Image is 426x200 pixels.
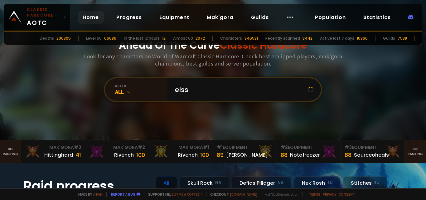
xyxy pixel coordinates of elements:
[172,192,202,197] a: Buy me a coffee
[4,4,70,31] a: Classic HardcoreAOTC
[111,11,147,24] a: Progress
[217,144,223,150] span: # 1
[345,151,351,159] div: 88
[398,36,407,41] div: 7538
[261,192,298,197] span: v. d752d5 - production
[25,144,81,151] div: Mak'Gora
[206,192,257,197] span: Checkout
[136,151,145,159] div: 100
[75,151,81,159] div: 41
[217,151,224,159] div: 89
[78,11,104,24] a: Home
[40,36,54,41] div: Deaths
[23,176,148,196] h1: Raid progress
[115,88,167,95] div: All
[327,180,333,186] small: EU
[27,7,61,18] small: Classic Hardcore
[203,144,209,150] span: # 1
[246,11,274,24] a: Guilds
[81,53,345,67] h3: Look for any characters on World of Warcraft Classic Hardcore. Check best equipped players, mak'g...
[178,151,198,159] div: Rîvench
[74,144,81,150] span: # 3
[144,192,202,197] span: Support me,
[153,144,209,151] div: Mak'Gora
[89,144,145,151] div: Mak'Gora
[277,140,341,163] a: #2Equipment88Notafreezer
[341,140,405,163] a: #3Equipment88Sourceoheals
[86,36,102,41] div: Level 60
[310,11,351,24] a: Population
[93,192,103,197] a: a fan
[281,151,288,159] div: 88
[27,7,61,27] span: AOTC
[343,176,387,190] div: Stitches
[171,78,308,101] input: Search a character...
[220,36,242,41] div: Characters
[104,36,116,41] div: 66686
[230,192,257,197] a: [DOMAIN_NAME]
[196,36,205,41] div: 2072
[75,192,103,197] span: Made by
[119,38,307,53] h1: Ahead Of The Curve
[357,36,368,41] div: 10866
[173,36,193,41] div: Almost 60
[244,36,258,41] div: 846531
[320,36,354,41] div: Active last 7 days
[124,36,160,41] div: In the last 12 hours
[405,140,426,163] a: Seeranking
[232,176,292,190] div: Defias Pillager
[21,140,85,163] a: Mak'Gora#3Hittinghard41
[281,144,337,151] div: Equipment
[226,151,268,159] div: [PERSON_NAME]
[383,36,395,41] div: Guilds
[156,176,177,190] div: All
[265,36,300,41] div: Recently scanned
[345,144,352,150] span: # 3
[217,144,273,151] div: Equipment
[215,180,221,186] small: NA
[345,144,401,151] div: Equipment
[149,140,213,163] a: Mak'Gora#1Rîvench100
[200,151,209,159] div: 100
[339,192,355,197] a: Consent
[281,144,288,150] span: # 2
[85,140,149,163] a: Mak'Gora#2Rivench100
[213,140,277,163] a: #1Equipment89[PERSON_NAME]
[138,144,145,150] span: # 2
[354,151,389,159] div: Sourceoheals
[290,151,320,159] div: Notafreezer
[374,180,380,186] small: EU
[180,176,229,190] div: Skull Rock
[115,84,167,88] div: realm
[154,11,194,24] a: Equipment
[278,180,284,186] small: NA
[309,192,320,197] a: Terms
[294,176,341,190] div: Nek'Rosh
[56,36,71,41] div: 206305
[202,11,239,24] a: Mak'gora
[111,192,135,197] a: Report a bug
[44,151,73,159] div: Hittinghard
[114,151,134,159] div: Rivench
[358,11,396,24] a: Statistics
[323,192,336,197] a: Privacy
[162,36,166,41] div: 12
[303,36,312,41] div: 3442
